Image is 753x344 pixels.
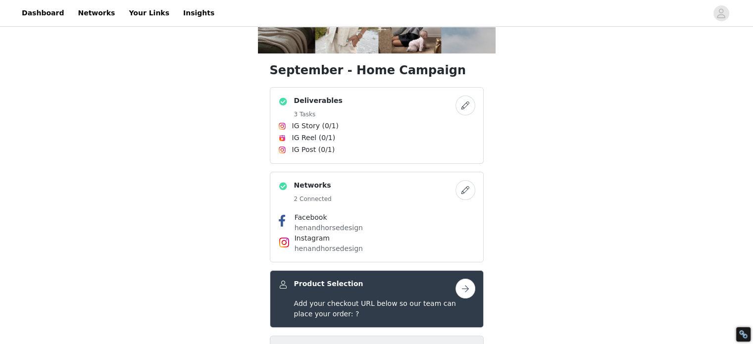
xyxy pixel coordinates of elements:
a: Your Links [123,2,175,24]
p: henandhorsedesign [295,244,459,254]
a: Networks [72,2,121,24]
span: IG Post (0/1) [292,145,335,155]
p: henandhorsedesign [295,223,459,233]
h4: Networks [294,180,332,191]
img: Instagram Icon [278,122,286,130]
img: Instagram Icon [278,146,286,154]
h4: Product Selection [294,279,363,289]
span: IG Story (0/1) [292,121,339,131]
img: Instagram Icon [278,237,290,248]
h4: Facebook [295,212,459,223]
div: avatar [716,5,726,21]
h4: Instagram [295,233,459,244]
div: Deliverables [270,87,484,164]
h1: September - Home Campaign [270,61,484,79]
a: Insights [177,2,220,24]
h5: 2 Connected [294,195,332,203]
a: Dashboard [16,2,70,24]
h5: 3 Tasks [294,110,343,119]
div: Product Selection [270,270,484,328]
img: Instagram Reels Icon [278,134,286,142]
h4: Deliverables [294,96,343,106]
span: Add your checkout URL below so our team can place your order: ? [294,299,456,318]
div: Networks [270,172,484,262]
div: Restore Info Box &#10;&#10;NoFollow Info:&#10; META-Robots NoFollow: &#09;false&#10; META-Robots ... [739,330,748,339]
span: IG Reel (0/1) [292,133,336,143]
